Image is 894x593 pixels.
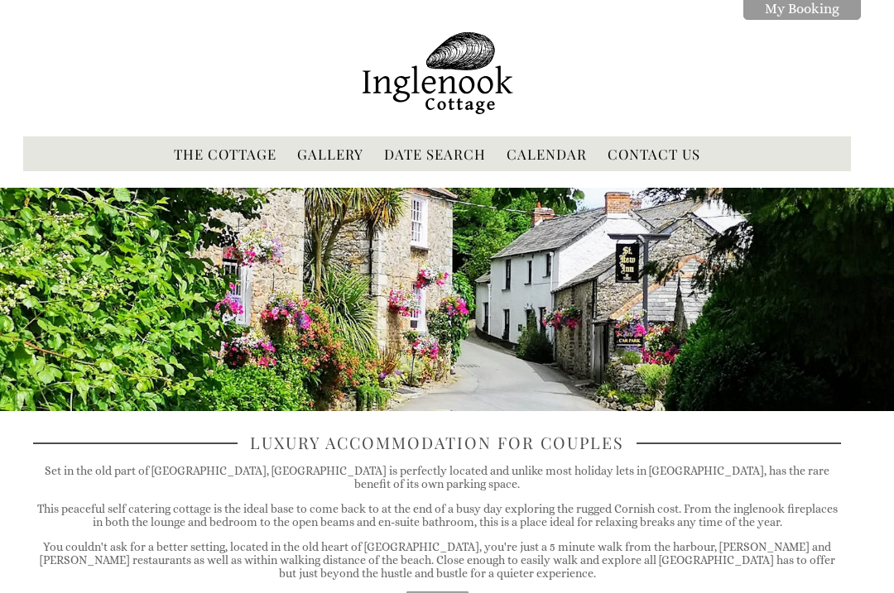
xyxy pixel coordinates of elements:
a: Calendar [507,145,587,163]
p: Set in the old part of [GEOGRAPHIC_DATA], [GEOGRAPHIC_DATA] is perfectly located and unlike most ... [33,464,841,490]
img: Inglenook Cottage [334,22,541,126]
a: Date Search [384,145,486,163]
p: You couldn't ask for a better setting, located in the old heart of [GEOGRAPHIC_DATA], you're just... [33,540,841,580]
span: Luxury accommodation for couples [238,432,637,453]
a: The Cottage [174,145,276,163]
p: This peaceful self catering cottage is the ideal base to come back to at the end of a busy day ex... [33,502,841,528]
a: Gallery [297,145,363,163]
a: Contact Us [608,145,700,163]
